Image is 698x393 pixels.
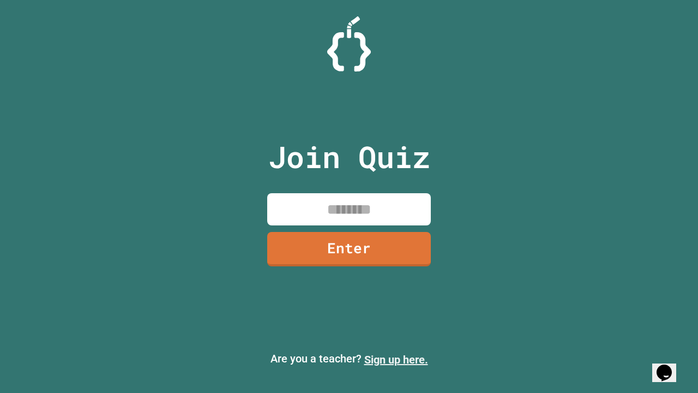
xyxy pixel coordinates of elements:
iframe: chat widget [607,302,687,348]
a: Enter [267,232,431,266]
img: Logo.svg [327,16,371,72]
p: Join Quiz [268,134,430,180]
a: Sign up here. [364,353,428,366]
p: Are you a teacher? [9,350,689,368]
iframe: chat widget [652,349,687,382]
